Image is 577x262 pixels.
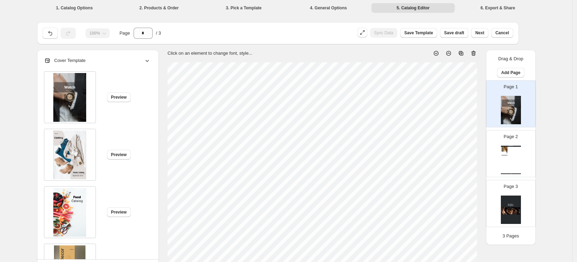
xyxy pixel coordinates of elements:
img: watch [53,73,86,122]
p: Click on an element to change font, style... [168,50,252,57]
span: Page [119,30,130,37]
img: qrcode [506,152,507,153]
span: Add Page [501,70,520,75]
div: Page 1cover page [486,80,536,127]
div: Watch Catalog | Page undefined [501,173,521,174]
div: Watch Catalog [501,146,521,147]
span: Cover Template [44,57,86,64]
button: Save draft [440,28,468,38]
span: Next [475,30,484,36]
img: cover page [501,96,521,124]
span: / 3 [156,30,161,37]
span: Save draft [444,30,464,36]
img: primaryImage [502,147,507,151]
img: cover page [501,196,521,224]
p: 3 Pages [503,233,519,240]
img: barcode [506,153,507,154]
button: Save Template [400,28,437,38]
img: clothing [53,130,86,179]
span: Preview [111,94,127,100]
button: Cancel [491,28,513,38]
button: Next [471,28,488,38]
div: Page 2Watch CatalogprimaryImageqrcodebarcode123【BLACK】Limited edition newsssss - Blue¥ 100BUY NOW... [486,130,536,177]
div: BUY NOW [502,155,507,156]
span: Preview [111,209,127,215]
span: Preview [111,152,127,157]
span: Save Template [404,30,433,36]
span: Cancel [495,30,509,36]
div: Page 3cover page [486,180,536,227]
button: Add Page [497,68,524,78]
p: Page 1 [504,83,518,90]
p: Drag & Drop [498,55,523,62]
p: Page 3 [504,183,518,190]
img: food [53,188,86,237]
p: Page 2 [504,133,518,140]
